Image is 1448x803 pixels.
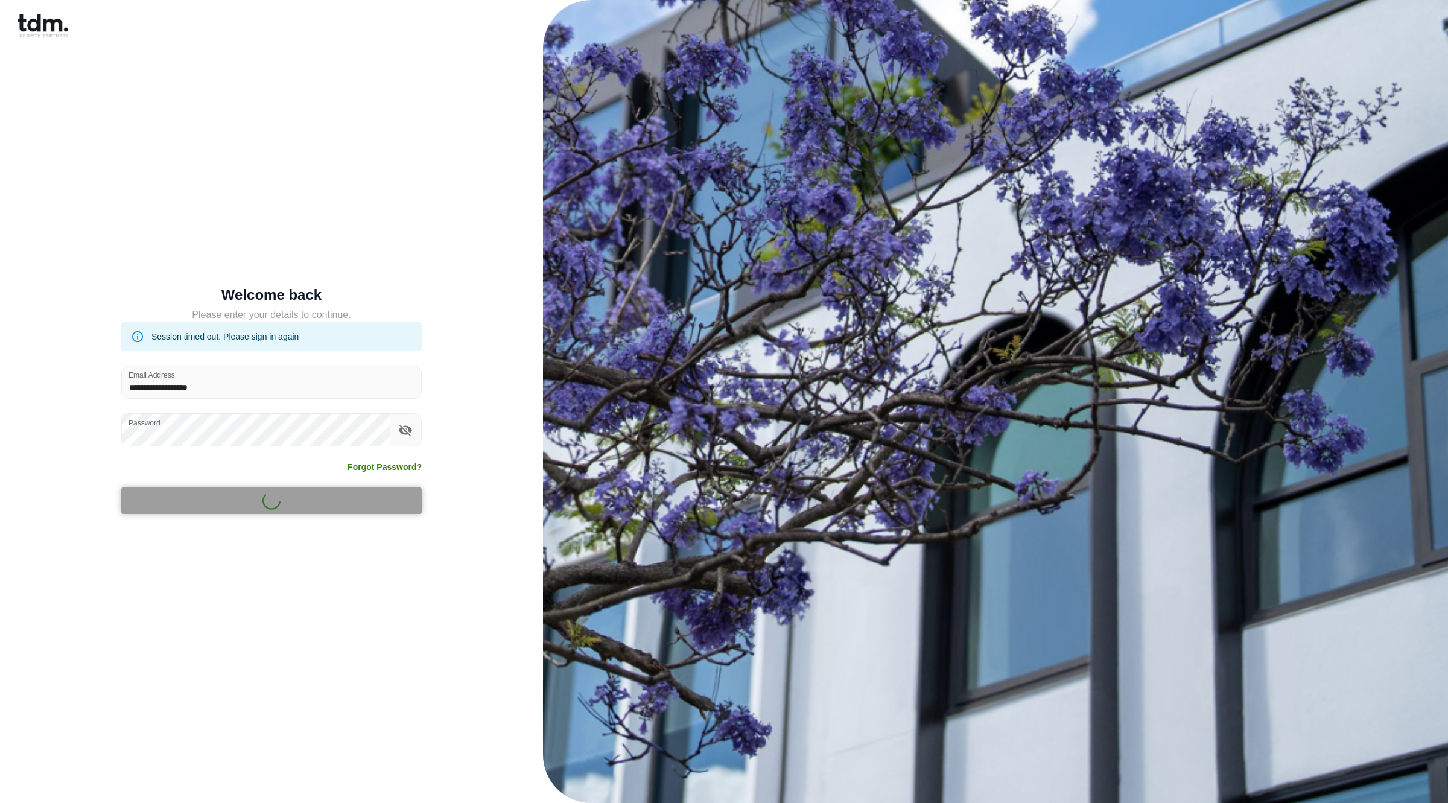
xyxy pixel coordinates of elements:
[129,417,160,428] label: Password
[348,461,422,473] a: Forgot Password?
[121,289,422,301] h5: Welcome back
[129,370,175,380] label: Email Address
[151,326,299,348] div: Session timed out. Please sign in again
[395,420,416,440] button: toggle password visibility
[121,308,422,322] h5: Please enter your details to continue.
